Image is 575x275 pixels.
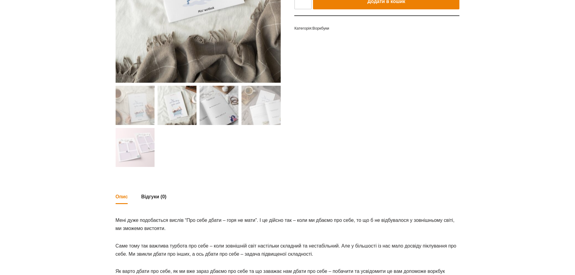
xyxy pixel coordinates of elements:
[116,242,460,258] p: Саме тому так важлива турбота про себе – коли зовнішній світ настільки складний та нестабільний. ...
[116,190,128,203] a: Опис
[294,25,459,32] span: Категорія:
[158,86,196,125] img: Воркбук "Дбати про себе" - Зображення 2
[141,190,167,203] a: Відгуки (0)
[200,86,238,125] img: Воркбук "Дбати про себе" - Зображення 3
[116,128,155,167] img: Воркбук "Дбати про себе" - Зображення 5
[312,26,329,30] a: Воркбуки
[116,216,460,232] p: Мені дуже подобається вислів “Про себе дбати – горя не мати”. І це дійсно так – коли ми дбаємо пр...
[116,86,155,125] img: Воркбук "Дбати про себе"
[241,86,280,125] img: Воркбук "Дбати про себе" - Зображення 4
